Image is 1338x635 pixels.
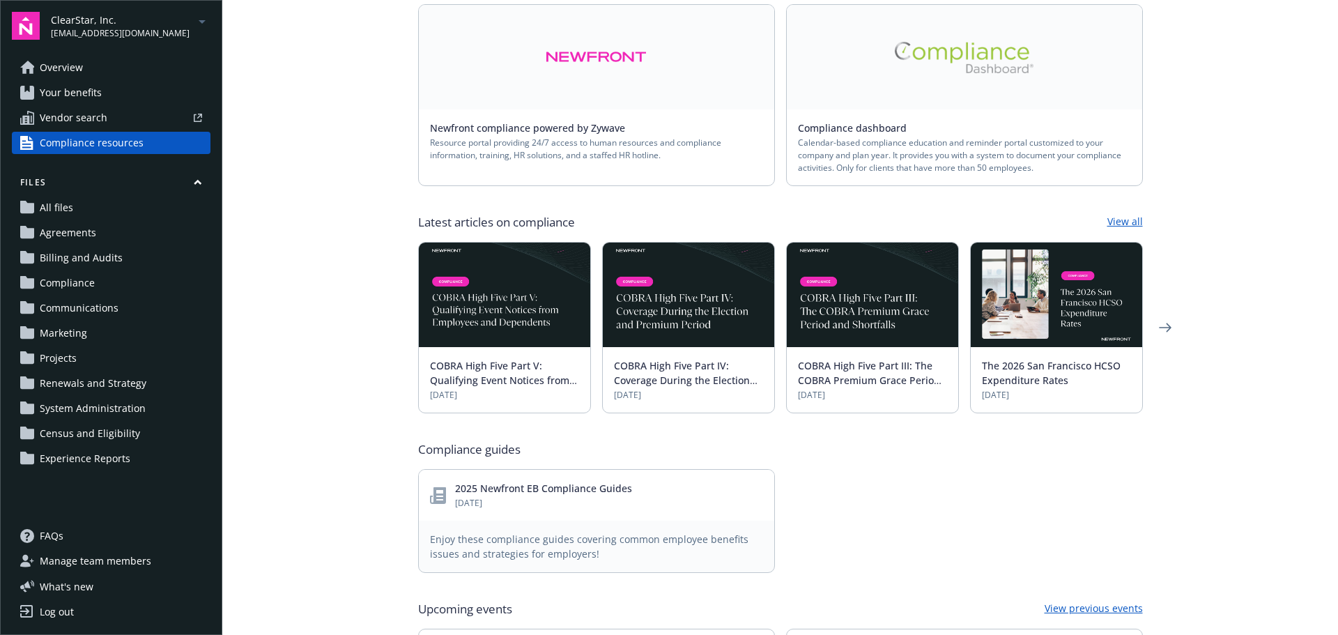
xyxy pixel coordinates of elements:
[419,5,774,109] a: Alt
[40,222,96,244] span: Agreements
[40,347,77,369] span: Projects
[40,272,95,294] span: Compliance
[194,13,210,29] a: arrowDropDown
[12,372,210,395] a: Renewals and Strategy
[40,107,107,129] span: Vendor search
[603,243,774,347] img: BLOG-Card Image - Compliance - COBRA High Five Pt 4 - 09-04-25.jpg
[12,347,210,369] a: Projects
[12,176,210,194] button: Files
[1154,316,1176,339] a: Next
[40,197,73,219] span: All files
[455,497,632,510] span: [DATE]
[12,297,210,319] a: Communications
[40,550,151,572] span: Manage team members
[40,322,87,344] span: Marketing
[12,197,210,219] a: All files
[40,82,102,104] span: Your benefits
[12,12,40,40] img: navigator-logo.svg
[51,13,190,27] span: ClearStar, Inc.
[418,441,521,458] span: Compliance guides
[12,132,210,154] a: Compliance resources
[12,447,210,470] a: Experience Reports
[787,243,958,347] img: BLOG-Card Image - Compliance - COBRA High Five Pt 3 - 09-03-25.jpg
[455,482,632,495] a: 2025 Newfront EB Compliance Guides
[12,82,210,104] a: Your benefits
[430,359,569,401] a: COBRA High Five Part V: Qualifying Event Notices from Employees and Dependents
[614,359,750,401] a: COBRA High Five Part IV: Coverage During the Election and Premium Period
[40,601,74,623] div: Log out
[12,272,210,294] a: Compliance
[12,579,116,594] button: What's new
[895,42,1034,73] img: Alt
[40,525,63,547] span: FAQs
[798,359,940,401] a: COBRA High Five Part III: The COBRA Premium Grace Period and Shortfalls
[40,422,140,445] span: Census and Eligibility
[971,243,1142,347] img: BLOG+Card Image - Compliance - 2026 SF HCSO Expenditure Rates - 08-26-25.jpg
[12,550,210,572] a: Manage team members
[982,389,1131,401] span: [DATE]
[12,222,210,244] a: Agreements
[12,56,210,79] a: Overview
[430,389,579,401] span: [DATE]
[12,322,210,344] a: Marketing
[40,56,83,79] span: Overview
[40,372,146,395] span: Renewals and Strategy
[430,121,636,135] a: Newfront compliance powered by Zywave
[12,422,210,445] a: Census and Eligibility
[40,247,123,269] span: Billing and Audits
[430,137,763,162] span: Resource portal providing 24/7 access to human resources and compliance information, training, HR...
[51,27,190,40] span: [EMAIL_ADDRESS][DOMAIN_NAME]
[1107,214,1143,231] a: View all
[12,525,210,547] a: FAQs
[1045,601,1143,618] a: View previous events
[40,447,130,470] span: Experience Reports
[12,397,210,420] a: System Administration
[798,389,947,401] span: [DATE]
[40,297,118,319] span: Communications
[614,389,763,401] span: [DATE]
[982,359,1121,387] a: The 2026 San Francisco HCSO Expenditure Rates
[418,601,512,618] span: Upcoming events
[40,132,144,154] span: Compliance resources
[546,41,647,73] img: Alt
[798,121,918,135] a: Compliance dashboard
[798,137,1131,174] span: Calendar-based compliance education and reminder portal customized to your company and plan year....
[51,12,210,40] button: ClearStar, Inc.[EMAIL_ADDRESS][DOMAIN_NAME]arrowDropDown
[12,107,210,129] a: Vendor search
[430,532,763,561] span: Enjoy these compliance guides covering common employee benefits issues and strategies for employers!
[418,214,575,231] span: Latest articles on compliance
[40,579,93,594] span: What ' s new
[40,397,146,420] span: System Administration
[12,247,210,269] a: Billing and Audits
[787,5,1142,109] a: Alt
[419,243,590,347] img: BLOG-Card Image - Compliance - COBRA High Five Pt 5 - 09-11-25.jpg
